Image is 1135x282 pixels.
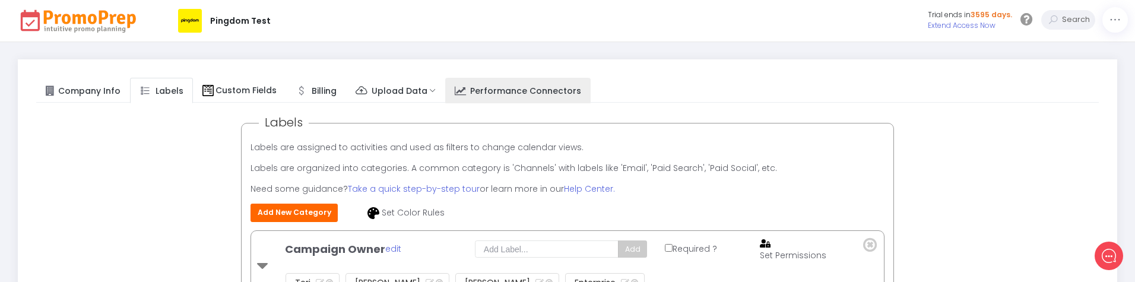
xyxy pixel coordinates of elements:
[202,85,214,96] img: Custom Fields
[1059,10,1095,30] input: Search
[348,183,480,195] a: Take a quick step-by-step tour
[618,240,647,258] button: Add
[156,84,183,96] span: Labels
[251,183,884,195] p: Need some guidance? or learn more in our
[251,162,884,175] p: Labels are organized into categories. A common category is 'Channels' with labels like 'Email', '...
[760,239,771,248] img: user-lock-solid.svg
[18,79,220,98] h2: What can we do to help?
[259,113,309,131] span: Labels
[178,9,202,33] img: 2d3895cc8dcc9d2443ddd18970b2659c.png
[760,249,826,262] div: Set Permissions
[77,126,142,136] span: New conversation
[285,242,385,256] b: Campaign Owner
[99,205,150,213] span: We run on Gist
[1095,242,1123,270] iframe: gist-messenger-bubble-iframe
[210,15,271,27] div: Pingdom Test
[470,84,581,96] span: Performance Connectors
[475,240,619,258] input: Add Label...
[382,207,445,218] span: Set Color Rules
[372,84,427,96] span: Upload Data
[18,119,219,143] button: New conversation
[928,20,995,30] a: Extend Access Now
[257,263,268,269] img: caret-down.png
[312,84,337,96] span: Billing
[385,243,401,255] a: edit
[18,58,220,77] h1: Hello Demo12!
[971,9,1012,20] span: 3595 days.
[58,84,121,96] span: Company Info
[564,183,615,195] a: Help Center.
[673,243,717,255] span: Required ?
[215,84,277,96] span: Custom Fields
[251,204,338,221] button: Add New Category
[928,9,1012,20] span: Trial ends in
[251,141,884,154] p: Labels are assigned to activities and used as filters to change calendar views.
[367,207,379,219] img: palette-solid.svg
